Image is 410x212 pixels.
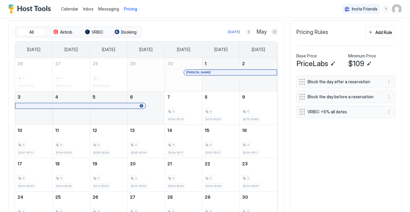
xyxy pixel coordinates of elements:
span: Messaging [98,6,119,11]
td: April 27, 2026 [52,58,90,91]
td: May 9, 2026 [240,91,277,124]
span: 13 [130,128,135,133]
span: [PERSON_NAME] [186,70,211,74]
a: May 8, 2026 [202,91,239,103]
a: May 26, 2026 [90,192,127,203]
a: Inbox [83,6,93,12]
span: 26 [93,195,98,200]
a: May 25, 2026 [53,192,90,203]
a: May 27, 2026 [128,192,165,203]
td: May 22, 2026 [202,158,240,191]
span: 5 [60,143,62,147]
td: May 2, 2026 [240,58,277,91]
td: April 26, 2026 [15,58,52,91]
span: $256-$269 [168,184,184,188]
span: Inbox [83,6,93,11]
td: May 21, 2026 [165,158,202,191]
a: May 9, 2026 [240,91,277,103]
a: Friday [208,41,234,58]
a: May 24, 2026 [15,192,52,203]
a: April 27, 2026 [53,58,90,69]
a: May 29, 2026 [202,192,239,203]
span: [DATE] [27,47,40,52]
span: All [29,29,34,35]
a: Host Tools Logo [8,5,54,14]
span: 2 [242,61,245,66]
a: May 6, 2026 [128,91,165,103]
span: Calendar [61,6,78,11]
a: May 16, 2026 [240,125,277,136]
span: $275-$289 [243,117,258,121]
span: 5 [60,176,62,180]
button: Airbnb [48,28,78,36]
span: $278-$292 [206,117,221,121]
a: May 15, 2026 [202,125,239,136]
td: May 4, 2026 [52,91,90,124]
a: May 11, 2026 [53,125,90,136]
span: 12 [93,128,97,133]
span: 27 [55,61,61,66]
span: 6 [130,94,133,100]
span: 5 [172,109,174,113]
span: $250-$263 [18,184,34,188]
div: menu [382,5,389,13]
span: 5 [93,94,96,100]
span: 22 [205,161,210,166]
td: May 23, 2026 [240,158,277,191]
span: 30 [167,61,173,66]
a: May 14, 2026 [165,125,202,136]
span: 5 [210,176,212,180]
a: April 26, 2026 [15,58,52,69]
span: $213-$224 [93,184,109,188]
span: 25 [55,195,61,200]
span: 5 [135,143,137,147]
span: 28 [93,61,98,66]
a: May 19, 2026 [90,158,127,169]
span: 5 [172,176,174,180]
a: May 13, 2026 [128,125,165,136]
a: Sunday [21,41,46,58]
span: $294-$309 [56,151,72,155]
span: [DATE] [102,47,115,52]
span: 29 [130,61,136,66]
a: Tuesday [96,41,121,58]
span: 29 [205,195,210,200]
a: Messaging [98,6,119,12]
span: $257-$270 [18,151,33,155]
a: May 22, 2026 [202,158,239,169]
span: $329-$345 [206,184,221,188]
span: Minimum Price [348,53,376,59]
span: $296-$311 [243,151,258,155]
span: VRBO: +5% all dates [307,109,379,115]
span: 5 [172,143,174,147]
td: May 20, 2026 [127,158,165,191]
a: April 28, 2026 [90,58,127,69]
span: 28 [167,195,173,200]
td: April 29, 2026 [127,58,165,91]
a: May 20, 2026 [128,158,165,169]
span: $285-$299 [93,151,109,155]
td: May 10, 2026 [15,124,52,158]
span: 5 [98,176,99,180]
td: April 30, 2026 [165,58,202,91]
span: $223-$234 [56,184,72,188]
td: May 8, 2026 [202,91,240,124]
span: PriceLabs [296,59,328,68]
div: menu [385,108,393,115]
span: $329-$345 [243,184,259,188]
span: 15 [205,128,210,133]
button: Edit [329,60,336,67]
td: May 14, 2026 [165,124,202,158]
span: $109 [348,59,364,68]
a: May 23, 2026 [240,158,277,169]
div: menu [385,93,393,100]
a: Wednesday [133,41,159,58]
span: 18 [55,161,60,166]
span: Pricing [124,6,137,12]
a: Thursday [171,41,196,58]
span: 5 [247,176,249,180]
a: May 1, 2026 [202,58,239,69]
span: 5 [247,143,249,147]
td: May 12, 2026 [90,124,127,158]
span: 10 [17,128,22,133]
